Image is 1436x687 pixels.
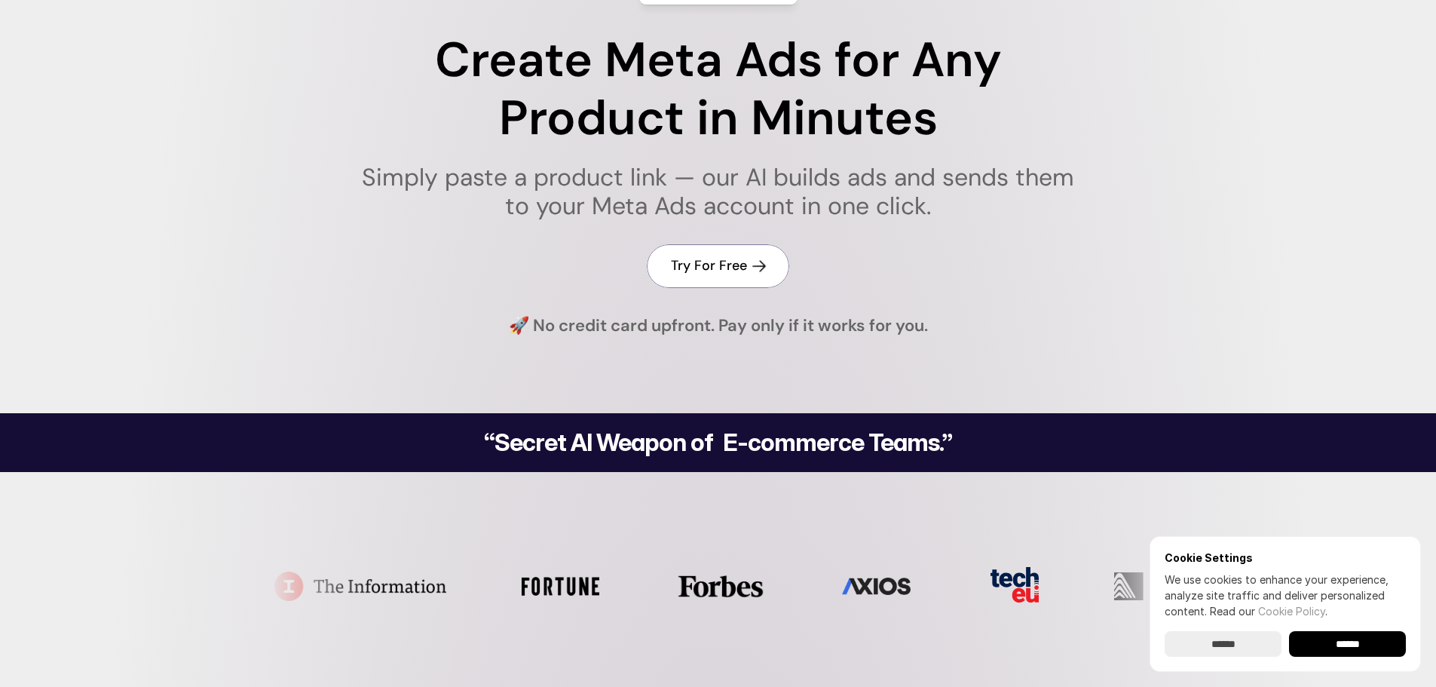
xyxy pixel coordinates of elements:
[671,256,747,275] h4: Try For Free
[352,32,1084,148] h1: Create Meta Ads for Any Product in Minutes
[1165,551,1406,564] h6: Cookie Settings
[1258,605,1325,618] a: Cookie Policy
[1165,572,1406,619] p: We use cookies to enhance your experience, analyze site traffic and deliver personalized content.
[509,314,928,338] h4: 🚀 No credit card upfront. Pay only if it works for you.
[647,244,789,287] a: Try For Free
[445,431,991,455] h2: “Secret AI Weapon of E-commerce Teams.”
[1210,605,1327,618] span: Read our .
[352,163,1084,221] h1: Simply paste a product link — our AI builds ads and sends them to your Meta Ads account in one cl...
